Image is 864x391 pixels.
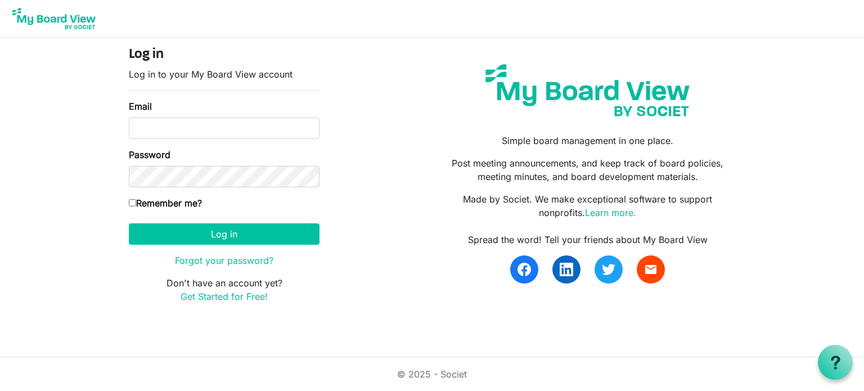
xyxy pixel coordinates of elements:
p: Log in to your My Board View account [129,68,319,81]
p: Simple board management in one place. [440,134,735,147]
a: Forgot your password? [175,255,273,266]
a: Get Started for Free! [181,291,268,302]
a: Learn more. [585,207,636,218]
label: Remember me? [129,196,202,210]
div: Spread the word! Tell your friends about My Board View [440,233,735,246]
a: email [637,255,665,284]
p: Don't have an account yet? [129,276,319,303]
img: my-board-view-societ.svg [477,56,698,125]
input: Remember me? [129,199,136,206]
label: Email [129,100,152,113]
p: Made by Societ. We make exceptional software to support nonprofits. [440,192,735,219]
h4: Log in [129,47,319,63]
button: Log in [129,223,319,245]
img: My Board View Logo [9,5,99,33]
span: email [644,263,658,276]
img: facebook.svg [517,263,531,276]
img: twitter.svg [602,263,615,276]
p: Post meeting announcements, and keep track of board policies, meeting minutes, and board developm... [440,156,735,183]
a: © 2025 - Societ [397,368,467,380]
label: Password [129,148,170,161]
img: linkedin.svg [560,263,573,276]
